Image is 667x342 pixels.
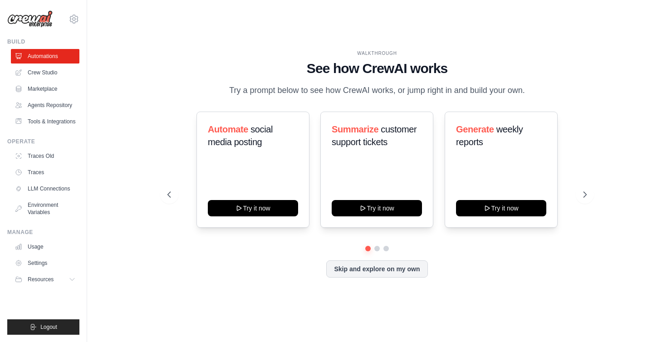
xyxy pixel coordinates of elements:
[7,138,79,145] div: Operate
[7,229,79,236] div: Manage
[11,98,79,112] a: Agents Repository
[11,256,79,270] a: Settings
[167,50,586,57] div: WALKTHROUGH
[7,38,79,45] div: Build
[326,260,427,278] button: Skip and explore on my own
[7,319,79,335] button: Logout
[11,49,79,64] a: Automations
[40,323,57,331] span: Logout
[456,124,523,147] span: weekly reports
[11,149,79,163] a: Traces Old
[11,114,79,129] a: Tools & Integrations
[332,200,422,216] button: Try it now
[167,60,586,77] h1: See how CrewAI works
[225,84,530,97] p: Try a prompt below to see how CrewAI works, or jump right in and build your own.
[11,165,79,180] a: Traces
[208,124,248,134] span: Automate
[456,124,494,134] span: Generate
[11,239,79,254] a: Usage
[456,200,546,216] button: Try it now
[332,124,378,134] span: Summarize
[11,181,79,196] a: LLM Connections
[208,200,298,216] button: Try it now
[11,198,79,220] a: Environment Variables
[11,82,79,96] a: Marketplace
[11,65,79,80] a: Crew Studio
[7,10,53,28] img: Logo
[28,276,54,283] span: Resources
[11,272,79,287] button: Resources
